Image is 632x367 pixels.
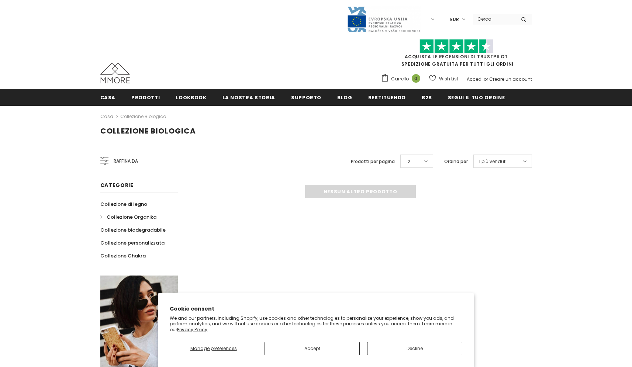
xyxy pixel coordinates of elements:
a: Creare un account [489,76,532,82]
span: Collezione personalizzata [100,239,165,246]
a: Casa [100,112,113,121]
a: B2B [422,89,432,105]
span: B2B [422,94,432,101]
span: Collezione Chakra [100,252,146,259]
span: Collezione di legno [100,201,147,208]
a: Collezione Organika [100,211,156,224]
span: Lookbook [176,94,206,101]
span: supporto [291,94,321,101]
span: Segui il tuo ordine [448,94,505,101]
span: Casa [100,94,116,101]
a: Prodotti [131,89,160,105]
span: Blog [337,94,352,101]
span: La nostra storia [222,94,275,101]
a: Collezione Chakra [100,249,146,262]
label: Prodotti per pagina [351,158,395,165]
a: Carrello 0 [381,73,424,84]
a: Privacy Policy [177,326,207,333]
span: SPEDIZIONE GRATUITA PER TUTTI GLI ORDINI [381,42,532,67]
span: Collezione Organika [107,214,156,221]
span: 12 [406,158,410,165]
p: We and our partners, including Shopify, use cookies and other technologies to personalize your ex... [170,315,462,333]
a: Segui il tuo ordine [448,89,505,105]
a: Collezione biodegradabile [100,224,166,236]
a: Javni Razpis [347,16,421,22]
button: Manage preferences [170,342,257,355]
img: Casi MMORE [100,63,130,83]
a: Lookbook [176,89,206,105]
img: Fidati di Pilot Stars [419,39,493,53]
a: Collezione biologica [120,113,166,120]
span: EUR [450,16,459,23]
span: Wish List [439,75,458,83]
a: Collezione personalizzata [100,236,165,249]
button: Decline [367,342,462,355]
button: Accept [265,342,360,355]
span: Carrello [391,75,409,83]
a: supporto [291,89,321,105]
a: Restituendo [368,89,406,105]
img: Javni Razpis [347,6,421,33]
input: Search Site [473,14,515,24]
a: Accedi [467,76,483,82]
a: Wish List [429,72,458,85]
span: I più venduti [479,158,507,165]
span: Collezione biodegradabile [100,226,166,233]
h2: Cookie consent [170,305,462,313]
span: Raffina da [114,157,138,165]
span: Manage preferences [190,345,237,352]
span: Prodotti [131,94,160,101]
a: Collezione di legno [100,198,147,211]
a: Casa [100,89,116,105]
span: Collezione biologica [100,126,196,136]
a: La nostra storia [222,89,275,105]
label: Ordina per [444,158,468,165]
span: 0 [412,74,420,83]
a: Acquista le recensioni di TrustPilot [405,53,508,60]
span: or [484,76,488,82]
span: Categorie [100,181,134,189]
span: Restituendo [368,94,406,101]
a: Blog [337,89,352,105]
